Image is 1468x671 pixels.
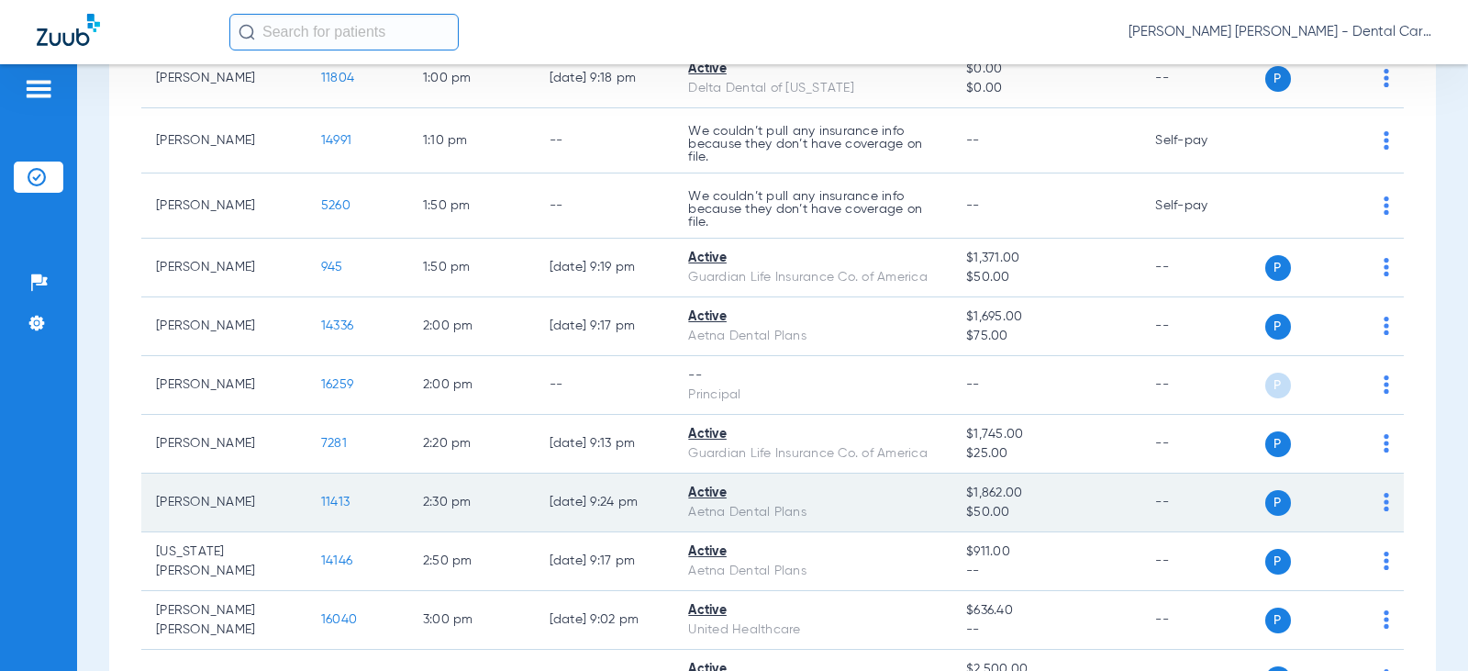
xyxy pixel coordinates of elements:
span: $0.00 [966,79,1126,98]
td: -- [535,173,674,239]
td: -- [1140,297,1264,356]
img: group-dot-blue.svg [1384,317,1389,335]
span: $50.00 [966,268,1126,287]
img: group-dot-blue.svg [1384,258,1389,276]
img: group-dot-blue.svg [1384,434,1389,453]
div: United Healthcare [688,621,937,640]
div: Active [688,249,937,268]
span: 11804 [321,72,354,84]
td: [PERSON_NAME] [141,50,306,108]
span: 7281 [321,437,347,450]
div: -- [688,366,937,386]
td: -- [1140,591,1264,650]
td: [DATE] 9:17 PM [535,532,674,591]
div: Active [688,601,937,621]
td: 2:30 PM [408,474,535,532]
span: 5260 [321,199,350,212]
span: P [1265,549,1291,575]
td: -- [535,356,674,415]
img: Search Icon [239,24,255,40]
div: Aetna Dental Plans [688,503,937,522]
td: [DATE] 9:18 PM [535,50,674,108]
span: 14336 [321,319,353,332]
span: P [1265,314,1291,340]
span: P [1265,373,1291,398]
span: P [1265,66,1291,92]
td: -- [1140,474,1264,532]
p: We couldn’t pull any insurance info because they don’t have coverage on file. [688,190,937,229]
div: Active [688,484,937,503]
td: 2:00 PM [408,297,535,356]
img: group-dot-blue.svg [1384,375,1389,394]
td: [PERSON_NAME] [141,474,306,532]
td: 1:10 PM [408,108,535,173]
td: [DATE] 9:24 PM [535,474,674,532]
span: [PERSON_NAME] [PERSON_NAME] - Dental Care of [PERSON_NAME] [1129,23,1431,41]
div: Active [688,425,937,444]
td: Self-pay [1140,173,1264,239]
td: [PERSON_NAME] [141,297,306,356]
span: -- [966,562,1126,581]
span: $1,745.00 [966,425,1126,444]
td: [PERSON_NAME] [141,108,306,173]
td: 2:50 PM [408,532,535,591]
div: Aetna Dental Plans [688,327,937,346]
td: -- [1140,239,1264,297]
td: [PERSON_NAME] [PERSON_NAME] [141,591,306,650]
div: Active [688,542,937,562]
td: [PERSON_NAME] [141,173,306,239]
div: Guardian Life Insurance Co. of America [688,444,937,464]
span: $636.40 [966,601,1126,621]
td: [PERSON_NAME] [141,239,306,297]
span: -- [966,134,980,147]
img: group-dot-blue.svg [1384,493,1389,511]
span: $1,862.00 [966,484,1126,503]
span: $50.00 [966,503,1126,522]
span: -- [966,378,980,391]
span: $0.00 [966,60,1126,79]
td: 1:50 PM [408,173,535,239]
span: 11413 [321,496,350,509]
div: Active [688,60,937,79]
img: group-dot-blue.svg [1384,131,1389,150]
td: [DATE] 9:02 PM [535,591,674,650]
td: [PERSON_NAME] [141,356,306,415]
span: $1,695.00 [966,308,1126,327]
span: P [1265,431,1291,457]
span: -- [966,621,1126,640]
img: group-dot-blue.svg [1384,610,1389,629]
span: $911.00 [966,542,1126,562]
td: -- [1140,532,1264,591]
span: -- [966,199,980,212]
div: Active [688,308,937,327]
span: 14991 [321,134,351,147]
span: $75.00 [966,327,1126,346]
div: Aetna Dental Plans [688,562,937,581]
td: 2:00 PM [408,356,535,415]
img: group-dot-blue.svg [1384,196,1389,215]
span: 14146 [321,554,352,567]
td: 2:20 PM [408,415,535,474]
span: $25.00 [966,444,1126,464]
span: 945 [321,261,343,274]
p: We couldn’t pull any insurance info because they don’t have coverage on file. [688,125,937,163]
span: 16259 [321,378,353,391]
td: [DATE] 9:13 PM [535,415,674,474]
td: [DATE] 9:19 PM [535,239,674,297]
td: [US_STATE][PERSON_NAME] [141,532,306,591]
div: Guardian Life Insurance Co. of America [688,268,937,287]
span: P [1265,490,1291,516]
span: 16040 [321,613,357,626]
img: hamburger-icon [24,78,53,100]
td: [DATE] 9:17 PM [535,297,674,356]
div: Principal [688,386,937,405]
img: Zuub Logo [37,14,100,46]
img: group-dot-blue.svg [1384,69,1389,87]
td: 3:00 PM [408,591,535,650]
td: Self-pay [1140,108,1264,173]
td: -- [535,108,674,173]
img: group-dot-blue.svg [1384,552,1389,570]
span: $1,371.00 [966,249,1126,268]
span: P [1265,255,1291,281]
td: -- [1140,50,1264,108]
